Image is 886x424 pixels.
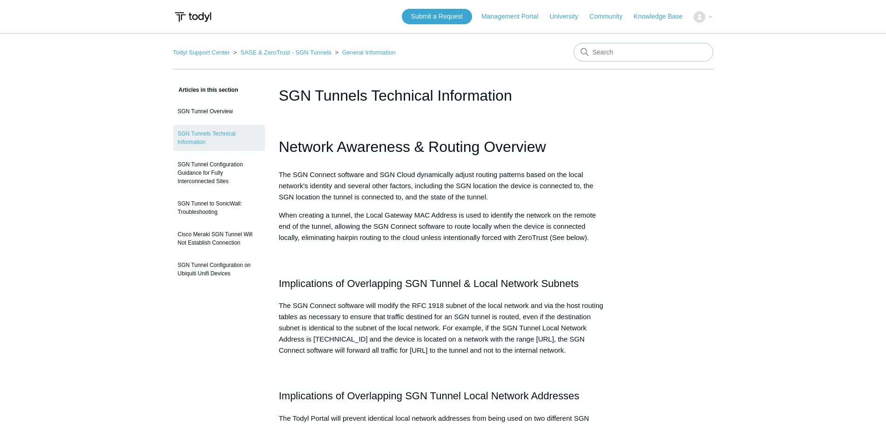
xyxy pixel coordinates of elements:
a: Community [589,12,632,21]
span: Network Awareness & Routing Overview [279,138,546,155]
li: SASE & ZeroTrust - SGN Tunnels [231,49,333,56]
li: General Information [333,49,395,56]
li: Todyl Support Center [173,49,232,56]
span: The SGN Connect software and SGN Cloud dynamically adjust routing patterns based on the local net... [279,171,594,201]
a: SGN Tunnels Technical Information [173,125,265,151]
span: Articles in this section [173,87,238,93]
a: General Information [342,49,396,56]
input: Search [574,43,713,62]
a: Cisco Meraki SGN Tunnel Will Not Establish Connection [173,226,265,252]
a: SGN Tunnel Configuration Guidance for Fully Interconnected Sites [173,156,265,190]
a: SGN Tunnel Overview [173,103,265,120]
h1: SGN Tunnels Technical Information [279,84,608,107]
a: Management Portal [481,12,548,21]
a: Submit a Request [402,9,472,24]
a: SGN Tunnel Configuration on Ubiquiti Unifi Devices [173,256,265,282]
span: Implications of Overlapping SGN Tunnel Local Network Addresses [279,390,580,402]
a: SASE & ZeroTrust - SGN Tunnels [240,49,331,56]
span: Implications of Overlapping SGN Tunnel & Local Network Subnets [279,278,579,289]
span: The SGN Connect software will modify the RFC 1918 subnet of the local network and via the host ro... [279,301,603,354]
span: When creating a tunnel, the Local Gateway MAC Address is used to identify the network on the remo... [279,211,596,241]
a: University [549,12,587,21]
a: Knowledge Base [634,12,692,21]
a: Todyl Support Center [173,49,230,56]
a: SGN Tunnel to SonicWall: Troubleshooting [173,195,265,221]
img: Todyl Support Center Help Center home page [173,8,213,26]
